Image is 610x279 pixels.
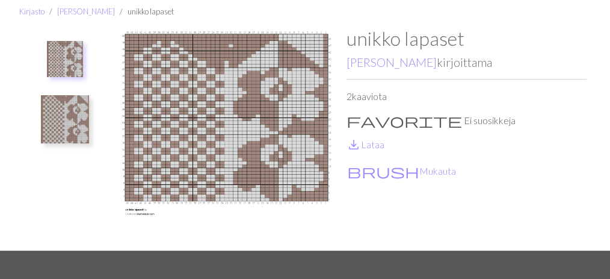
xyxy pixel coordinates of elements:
[352,90,387,102] font: kaaviota
[347,136,361,153] span: save_alt
[347,55,437,69] a: [PERSON_NAME]
[347,90,352,102] font: 2
[347,161,457,179] button: CustomiseMukauta
[19,7,45,16] a: Kirjasto
[128,7,174,16] font: unikko lapaset
[361,139,384,150] font: Lataa
[347,27,464,50] font: unikko lapaset
[47,41,83,77] img: unikko lapaset
[347,137,361,152] i: Download
[347,113,462,128] i: Favourite
[347,139,384,150] a: DownloadLataa
[106,27,347,250] img: unikko lapaset
[419,165,456,177] font: Mukauta
[57,7,115,16] a: [PERSON_NAME]
[347,163,419,180] span: brush
[464,114,516,126] font: Ei suosikkeja
[347,164,419,178] i: Customise
[347,112,462,129] span: favorite
[41,95,89,143] img: Unikko-lehtien kopio
[437,55,492,69] font: kirjoittama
